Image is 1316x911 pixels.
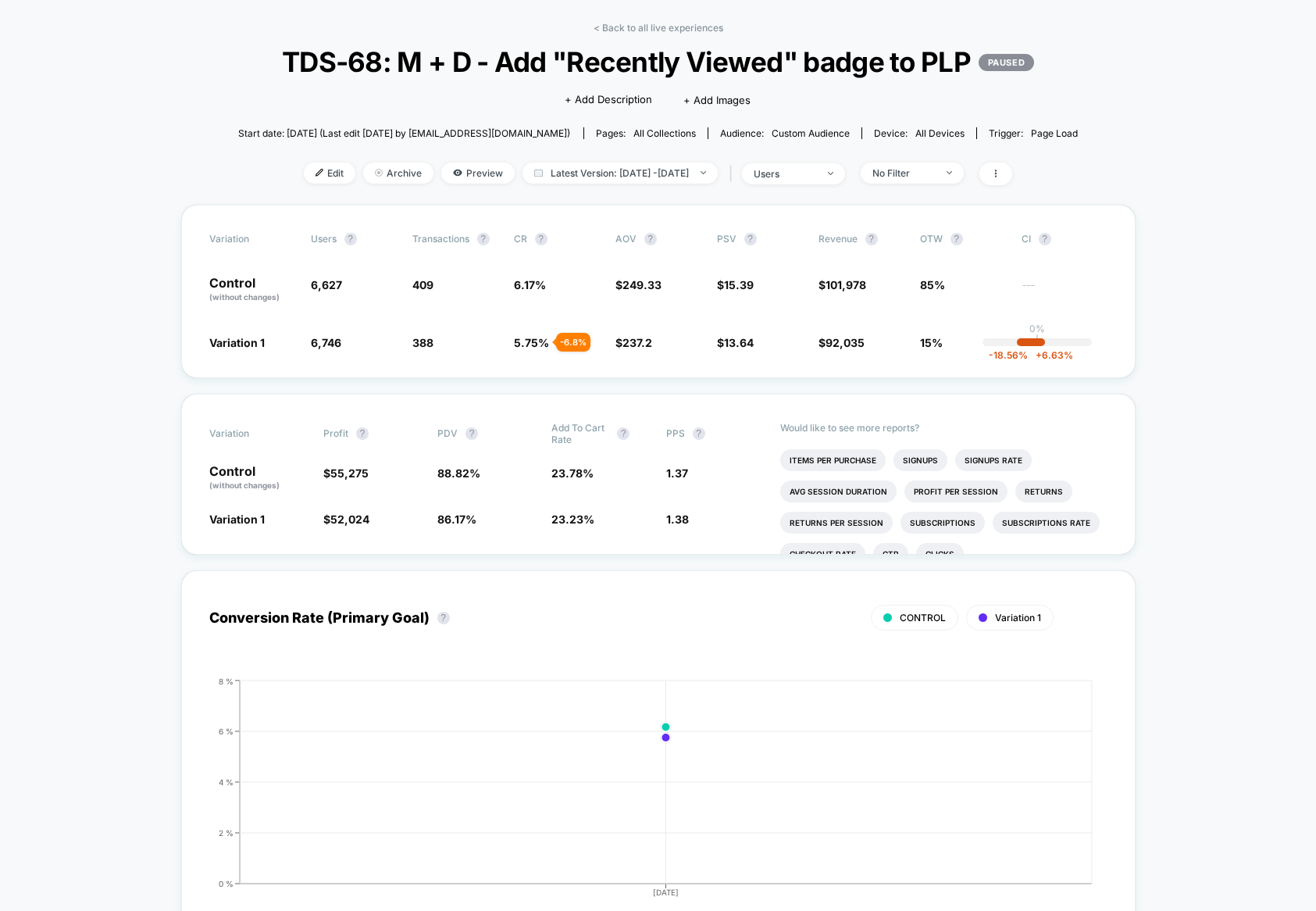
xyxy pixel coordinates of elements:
[551,513,594,526] span: 23.23 %
[330,513,369,526] span: 52,024
[316,169,323,177] img: edit
[477,233,490,245] button: ?
[1022,280,1107,303] span: ---
[826,336,865,349] span: 92,035
[209,277,295,303] p: Control
[209,481,280,490] span: (without changes)
[596,127,696,139] div: Pages:
[219,878,234,888] tspan: 0 %
[363,163,433,184] span: Archive
[565,92,652,108] span: + Add Description
[1031,127,1078,139] span: Page Load
[818,233,858,245] span: Revenue
[872,167,935,179] div: No Filter
[437,513,476,526] span: 86.17 %
[920,278,945,291] span: 85%
[633,127,696,139] span: all collections
[666,513,689,526] span: 1.38
[323,513,369,526] span: $
[644,233,657,245] button: ?
[915,127,965,139] span: all devices
[947,171,952,174] img: end
[280,45,1036,78] span: TDS-68: M + D - Add "Recently Viewed" badge to PLP
[535,233,547,245] button: ?
[617,427,629,440] button: ?
[323,466,369,480] span: $
[772,127,850,139] span: Custom Audience
[412,233,469,245] span: Transactions
[901,512,985,534] li: Subscriptions
[666,466,688,480] span: 1.37
[826,278,866,291] span: 101,978
[920,336,943,349] span: 15%
[720,127,850,139] div: Audience:
[311,278,342,291] span: 6,627
[989,127,1078,139] div: Trigger:
[209,292,280,302] span: (without changes)
[551,422,609,445] span: Add To Cart Rate
[437,612,450,624] button: ?
[724,336,754,349] span: 13.64
[916,543,964,565] li: Clicks
[238,127,570,139] span: Start date: [DATE] (Last edit [DATE] by [EMAIL_ADDRESS][DOMAIN_NAME])
[437,427,458,439] span: PDV
[311,233,337,245] span: users
[441,163,515,184] span: Preview
[622,278,662,291] span: 249.33
[701,171,706,174] img: end
[955,449,1032,471] li: Signups Rate
[818,278,866,291] span: $
[375,169,383,177] img: end
[861,127,976,139] span: Device:
[683,94,751,106] span: + Add Images
[514,336,549,349] span: 5.75 %
[950,233,963,245] button: ?
[653,888,679,897] tspan: [DATE]
[437,466,480,480] span: 88.82 %
[219,676,234,685] tspan: 8 %
[726,163,742,185] span: |
[904,481,1008,502] li: Profit Per Session
[1022,233,1107,245] span: CI
[344,233,357,245] button: ?
[356,427,369,440] button: ?
[323,427,348,439] span: Profit
[1015,481,1072,502] li: Returns
[209,513,265,526] span: Variation 1
[615,278,662,291] span: $
[666,427,685,439] span: PPS
[219,777,234,786] tspan: 4 %
[780,422,1107,434] p: Would like to see more reports?
[717,336,754,349] span: $
[465,427,478,440] button: ?
[1029,323,1045,334] p: 0%
[893,449,947,471] li: Signups
[995,612,1041,623] span: Variation 1
[1028,349,1073,361] span: 6.63 %
[724,278,754,291] span: 15.39
[412,336,433,349] span: 388
[209,336,265,349] span: Variation 1
[873,543,908,565] li: Ctr
[194,677,1092,911] div: CONVERSION_RATE
[622,336,652,349] span: 237.2
[780,512,893,534] li: Returns Per Session
[717,233,736,245] span: PSV
[209,465,308,491] p: Control
[412,278,433,291] span: 409
[979,54,1034,71] p: PAUSED
[693,427,705,440] button: ?
[780,481,897,502] li: Avg Session Duration
[556,333,590,352] div: - 6.8 %
[551,466,594,480] span: 23.78 %
[920,233,1006,245] span: OTW
[615,336,652,349] span: $
[1036,334,1039,346] p: |
[818,336,865,349] span: $
[304,163,355,184] span: Edit
[514,233,527,245] span: CR
[989,349,1028,361] span: -18.56 %
[717,278,754,291] span: $
[754,168,816,180] div: users
[615,233,637,245] span: AOV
